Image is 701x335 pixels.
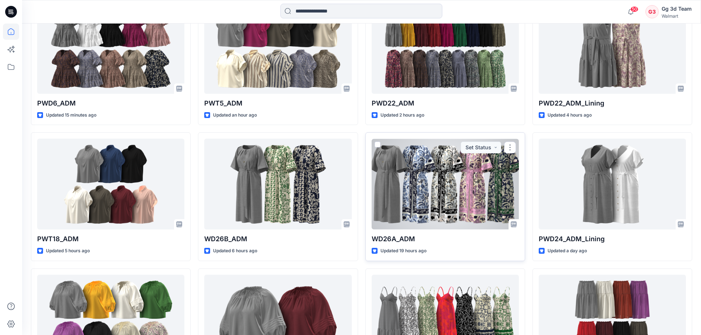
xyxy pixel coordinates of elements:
[46,111,96,119] p: Updated 15 minutes ago
[37,139,184,229] a: PWT18_ADM
[645,5,659,18] div: G3
[213,111,257,119] p: Updated an hour ago
[37,234,184,244] p: PWT18_ADM
[662,13,692,19] div: Walmart
[37,98,184,108] p: PWD6_ADM
[548,111,592,119] p: Updated 4 hours ago
[204,98,351,108] p: PWT5_ADM
[204,139,351,229] a: WD26B_ADM
[372,98,519,108] p: PWD22_ADM
[372,139,519,229] a: WD26A_ADM
[204,3,351,94] a: PWT5_ADM
[372,3,519,94] a: PWD22_ADM
[548,247,587,255] p: Updated a day ago
[539,234,686,244] p: PWD24_ADM_Lining
[213,247,257,255] p: Updated 6 hours ago
[380,247,426,255] p: Updated 19 hours ago
[539,139,686,229] a: PWD24_ADM_Lining
[662,4,692,13] div: Gg 3d Team
[46,247,90,255] p: Updated 5 hours ago
[630,6,638,12] span: 50
[539,3,686,94] a: PWD22_ADM_Lining
[380,111,424,119] p: Updated 2 hours ago
[539,98,686,108] p: PWD22_ADM_Lining
[204,234,351,244] p: WD26B_ADM
[372,234,519,244] p: WD26A_ADM
[37,3,184,94] a: PWD6_ADM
